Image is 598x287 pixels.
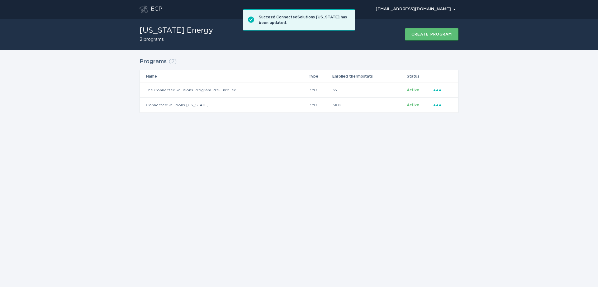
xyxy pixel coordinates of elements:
[411,32,452,36] div: Create program
[434,102,452,108] div: Popover menu
[259,14,350,26] div: Success! ConnectedSolutions [US_STATE] has been updated.
[406,70,433,83] th: Status
[434,87,452,93] div: Popover menu
[373,5,458,14] div: Popover menu
[140,37,213,42] h2: 2 programs
[140,70,308,83] th: Name
[151,6,162,13] div: ECP
[140,83,458,98] tr: 6655d658a4a5466ba77869d7426e4844
[332,70,406,83] th: Enrolled thermostats
[373,5,458,14] button: Open user account details
[308,70,332,83] th: Type
[332,98,406,112] td: 3102
[140,27,213,34] h1: [US_STATE] Energy
[308,98,332,112] td: BYOT
[140,83,308,98] td: The ConnectedSolutions Program Pre-Enrolled
[405,28,458,41] button: Create program
[376,7,456,11] div: [EMAIL_ADDRESS][DOMAIN_NAME]
[140,56,167,67] h2: Programs
[140,6,148,13] button: Go to dashboard
[332,83,406,98] td: 35
[308,83,332,98] td: BYOT
[140,98,308,112] td: ConnectedSolutions [US_STATE]
[140,70,458,83] tr: Table Headers
[407,103,419,107] span: Active
[168,59,177,65] span: ( 2 )
[140,98,458,112] tr: 7580fb17f3144a06a1b1c64ba4dd090b
[407,88,419,92] span: Active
